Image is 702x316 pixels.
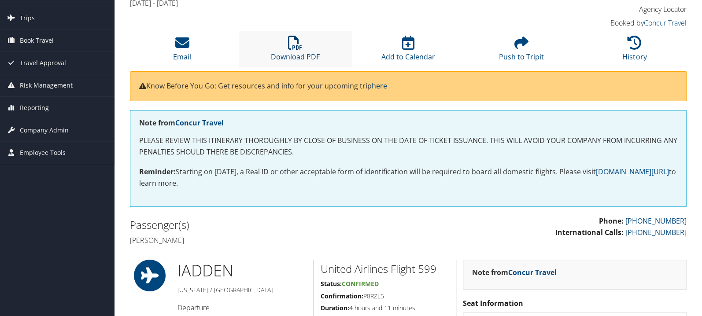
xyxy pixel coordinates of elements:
[271,40,320,62] a: Download PDF
[341,279,378,288] span: Confirmed
[20,142,66,164] span: Employee Tools
[177,286,307,294] h5: [US_STATE] / [GEOGRAPHIC_DATA]
[139,118,224,128] strong: Note from
[20,74,73,96] span: Risk Management
[508,268,557,277] a: Concur Travel
[139,166,677,189] p: Starting on [DATE], a Real ID or other acceptable form of identification will be required to boar...
[372,81,387,91] a: here
[320,304,449,312] h5: 4 hours and 11 minutes
[130,235,402,245] h4: [PERSON_NAME]
[644,18,687,28] a: Concur Travel
[320,261,449,276] h2: United Airlines Flight 599
[625,228,687,237] a: [PHONE_NUMBER]
[499,40,544,62] a: Push to Tripit
[177,260,307,282] h1: IAD DEN
[139,167,176,176] strong: Reminder:
[320,292,363,300] strong: Confirmation:
[20,7,35,29] span: Trips
[555,228,624,237] strong: International Calls:
[177,303,307,312] h4: Departure
[20,52,66,74] span: Travel Approval
[381,40,435,62] a: Add to Calendar
[320,304,349,312] strong: Duration:
[130,217,402,232] h2: Passenger(s)
[558,18,687,28] h4: Booked by
[20,97,49,119] span: Reporting
[599,216,624,226] strong: Phone:
[175,118,224,128] a: Concur Travel
[320,279,341,288] strong: Status:
[596,167,669,176] a: [DOMAIN_NAME][URL]
[463,298,523,308] strong: Seat Information
[622,40,647,62] a: History
[20,119,69,141] span: Company Admin
[139,135,677,158] p: PLEASE REVIEW THIS ITINERARY THOROUGHLY BY CLOSE OF BUSINESS ON THE DATE OF TICKET ISSUANCE. THIS...
[558,4,687,14] h4: Agency Locator
[173,40,191,62] a: Email
[139,81,677,92] p: Know Before You Go: Get resources and info for your upcoming trip
[472,268,557,277] strong: Note from
[320,292,449,301] h5: P8RZL5
[20,29,54,51] span: Book Travel
[625,216,687,226] a: [PHONE_NUMBER]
